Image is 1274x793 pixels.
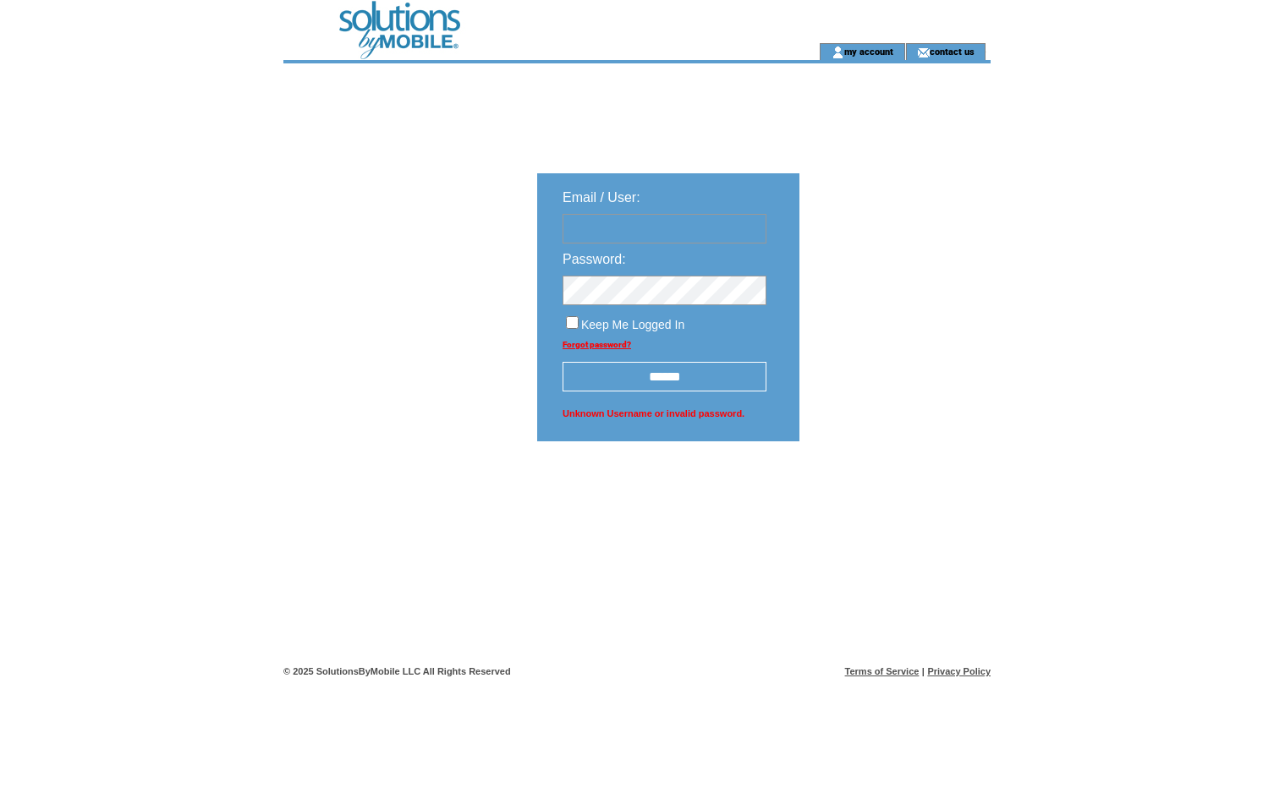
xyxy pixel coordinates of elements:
span: | [922,666,925,676]
span: Password: [563,252,626,266]
span: Keep Me Logged In [581,318,684,331]
span: Email / User: [563,190,640,205]
img: account_icon.gif [832,46,844,59]
a: Privacy Policy [927,666,991,676]
span: Unknown Username or invalid password. [563,404,766,423]
a: contact us [930,46,975,57]
img: contact_us_icon.gif [917,46,930,59]
a: my account [844,46,893,57]
span: © 2025 SolutionsByMobile LLC All Rights Reserved [283,666,511,676]
img: transparent.png [848,484,933,505]
a: Terms of Service [845,666,920,676]
a: Forgot password? [563,340,631,349]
